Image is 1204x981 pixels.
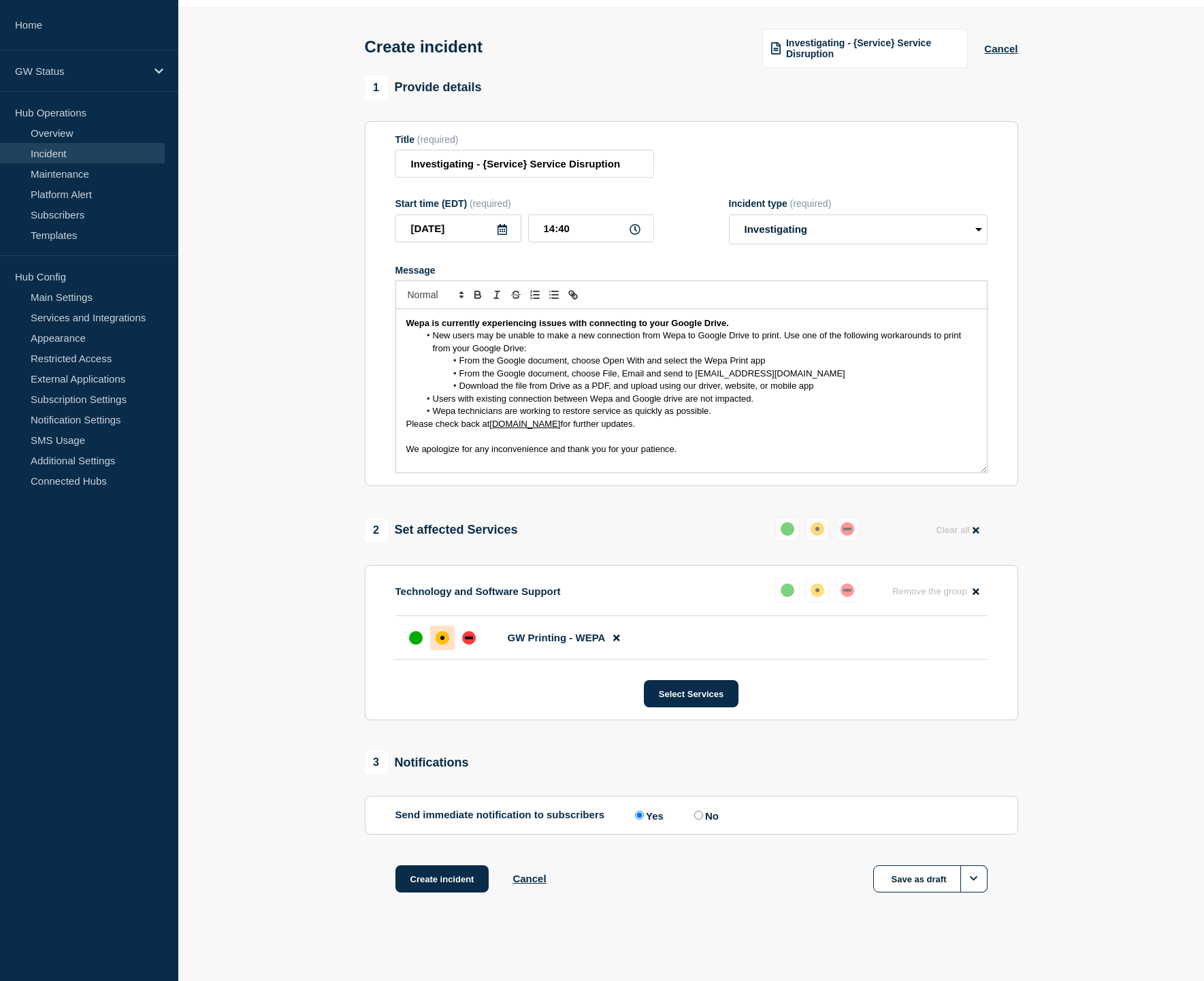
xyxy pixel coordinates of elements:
button: down [835,578,860,602]
span: Download the file from Drive as a PDF, and upload using our driver, website, or mobile app [459,381,814,391]
span: (required) [417,134,459,145]
div: down [841,522,854,536]
div: Set affected Services [365,519,518,542]
p: Send immediate notification to subscribers [395,809,605,822]
span: Please check back at [406,419,490,429]
button: up [775,578,800,602]
button: Options [960,865,988,892]
span: We apologize for any inconvenience and thank you for your patience. [406,444,677,454]
div: down [462,631,476,645]
span: From the Google document, choose File, Email and send to [EMAIL_ADDRESS][DOMAIN_NAME] [459,368,845,379]
div: Notifications [365,751,469,774]
span: Wepa technicians are working to restore service as quickly as possible. [433,406,711,416]
span: 1 [365,76,388,99]
label: Yes [632,809,664,822]
div: Message [396,309,987,472]
button: Toggle ordered list [525,287,544,303]
strong: Wepa is currently experiencing issues with connecting to your Google Drive. [406,318,729,328]
div: Start time (EDT) [395,198,654,209]
input: HH:MM [528,214,654,242]
button: affected [805,578,830,602]
div: Send immediate notification to subscribers [395,809,988,822]
span: (required) [790,198,832,209]
input: YYYY-MM-DD [395,214,521,242]
button: Toggle link [564,287,583,303]
p: GW Status [15,65,146,77]
div: Incident type [729,198,988,209]
span: From the Google document, choose Open With and select the Wepa Print app [459,355,766,366]
div: Message [395,265,988,276]
div: affected [811,522,824,536]
div: up [781,522,794,536]
button: Toggle bulleted list [544,287,564,303]
button: Select Services [644,680,738,707]
button: down [835,517,860,541]
span: Remove the group [892,586,967,596]
span: 2 [365,519,388,542]
select: Incident type [729,214,988,244]
button: Create incident [395,865,489,892]
button: Cancel [984,43,1018,54]
span: Users with existing connection between Wepa and Google drive are not impacted. [433,393,754,404]
button: Toggle italic text [487,287,506,303]
button: affected [805,517,830,541]
div: affected [811,583,824,597]
button: Save as draft [873,865,988,892]
input: Title [395,150,654,178]
div: Provide details [365,76,482,99]
h1: Create incident [365,37,483,57]
div: down [841,583,854,597]
div: affected [436,631,449,645]
div: Title [395,134,654,145]
span: Investigating - {Service} Service Disruption [786,37,959,59]
div: up [781,583,794,597]
span: 3 [365,751,388,774]
button: Clear all [928,517,987,543]
span: New users may be unable to make a new connection from Wepa to Google Drive to print. Use one of t... [433,330,964,353]
button: Toggle bold text [468,287,487,303]
span: Font size [402,287,468,303]
div: up [409,631,423,645]
input: Yes [635,811,644,820]
button: Cancel [512,873,546,884]
input: No [694,811,703,820]
span: GW Printing - WEPA [508,632,606,643]
label: No [691,809,719,822]
img: template icon [771,42,781,54]
span: (required) [470,198,511,209]
button: Toggle strikethrough text [506,287,525,303]
button: up [775,517,800,541]
button: Remove the group [884,578,988,605]
span: for further updates. [560,419,635,429]
p: Technology and Software Support [395,585,561,597]
a: [DOMAIN_NAME] [489,419,560,429]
